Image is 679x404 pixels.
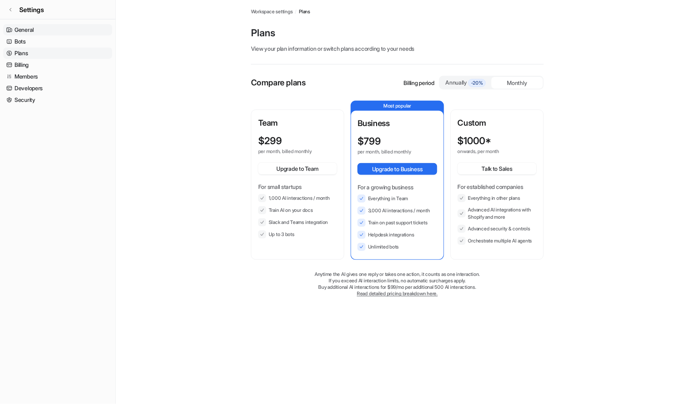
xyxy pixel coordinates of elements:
[351,101,444,111] p: Most popular
[251,44,544,53] p: View your plan information or switch plans according to your needs
[258,218,337,226] li: Slack and Teams integration
[458,148,522,155] p: onwards, per month
[458,117,537,129] p: Custom
[251,278,544,284] p: If you exceed AI interaction limits, no automatic surcharges apply.
[358,117,437,129] p: Business
[258,182,337,191] p: For small startups
[358,149,423,155] p: per month, billed monthly
[299,8,310,15] a: Plans
[468,79,486,87] span: -20%
[3,48,112,59] a: Plans
[251,77,306,89] p: Compare plans
[358,136,381,147] p: $ 799
[258,117,337,129] p: Team
[458,182,537,191] p: For established companies
[458,135,492,147] p: $ 1000*
[3,36,112,47] a: Bots
[3,24,112,35] a: General
[458,225,537,233] li: Advanced security & controls
[358,183,437,191] p: For a growing business
[358,231,437,239] li: Helpdesk integrations
[19,5,44,15] span: Settings
[251,27,544,39] p: Plans
[3,59,112,70] a: Billing
[358,195,437,203] li: Everything in Team
[258,148,323,155] p: per month, billed monthly
[258,194,337,202] li: 1,000 AI interactions / month
[458,163,537,174] button: Talk to Sales
[258,135,282,147] p: $ 299
[458,206,537,221] li: Advanced AI integrations with Shopify and more
[357,290,438,296] a: Read detailed pricing breakdown here.
[492,77,543,89] div: Monthly
[3,83,112,94] a: Developers
[358,243,437,251] li: Unlimited bots
[443,78,488,87] div: Annually
[258,206,337,214] li: Train AI on your docs
[458,194,537,202] li: Everything in other plans
[251,8,293,15] a: Workspace settings
[258,230,337,238] li: Up to 3 bots
[358,207,437,215] li: 3,000 AI interactions / month
[358,163,437,175] button: Upgrade to Business
[258,163,337,174] button: Upgrade to Team
[3,94,112,106] a: Security
[358,219,437,227] li: Train on past support tickets
[251,271,544,278] p: Anytime the AI gives one reply or takes one action, it counts as one interaction.
[295,8,297,15] span: /
[404,79,434,87] p: Billing period
[251,284,544,290] p: Buy additional AI interactions for $99/mo per additional 500 AI interactions.
[458,237,537,245] li: Orchestrate multiple AI agents
[3,71,112,82] a: Members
